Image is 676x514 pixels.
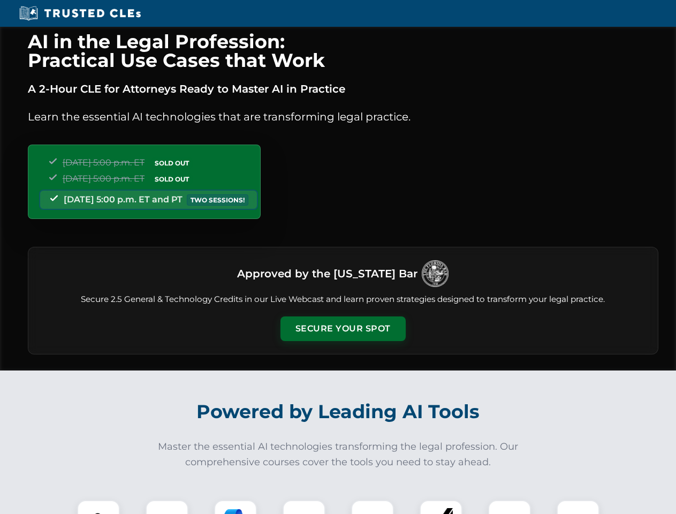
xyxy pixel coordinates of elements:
h3: Approved by the [US_STATE] Bar [237,264,417,283]
p: A 2-Hour CLE for Attorneys Ready to Master AI in Practice [28,80,658,97]
img: Logo [422,260,449,287]
span: SOLD OUT [151,173,193,185]
h1: AI in the Legal Profession: Practical Use Cases that Work [28,32,658,70]
span: [DATE] 5:00 p.m. ET [63,157,145,168]
p: Learn the essential AI technologies that are transforming legal practice. [28,108,658,125]
p: Master the essential AI technologies transforming the legal profession. Our comprehensive courses... [151,439,526,470]
span: SOLD OUT [151,157,193,169]
button: Secure Your Spot [280,316,406,341]
p: Secure 2.5 General & Technology Credits in our Live Webcast and learn proven strategies designed ... [41,293,645,306]
img: Trusted CLEs [16,5,144,21]
h2: Powered by Leading AI Tools [42,393,635,430]
span: [DATE] 5:00 p.m. ET [63,173,145,184]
